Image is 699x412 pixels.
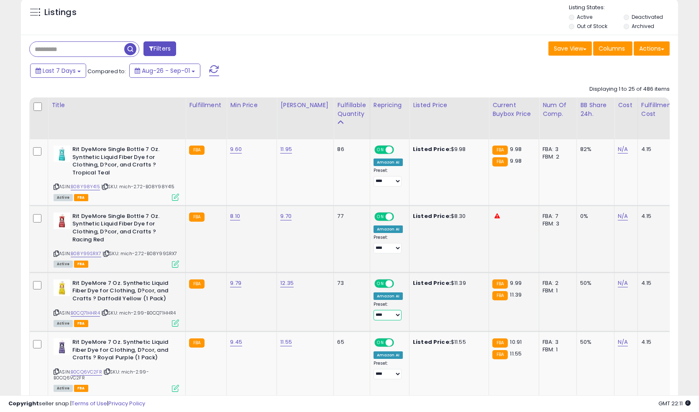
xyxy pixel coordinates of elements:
div: $8.30 [413,212,482,220]
img: 41vC73nZ2WL._SL40_.jpg [54,212,70,229]
span: 2025-09-9 22:11 GMT [658,399,691,407]
a: N/A [618,145,628,154]
span: ON [375,146,386,154]
button: Columns [593,41,632,56]
span: OFF [392,280,406,287]
span: | SKU: mich-2.72-B08Y98Y415 [101,183,175,190]
a: 9.79 [230,279,241,287]
div: [PERSON_NAME] [280,101,330,110]
span: OFF [392,213,406,220]
div: Amazon AI [374,225,403,233]
span: OFF [392,339,406,346]
small: FBA [189,212,205,222]
span: Columns [599,44,625,53]
a: N/A [618,279,628,287]
small: FBA [492,157,508,166]
span: FBA [74,320,88,327]
span: All listings currently available for purchase on Amazon [54,261,73,268]
b: Listed Price: [413,212,451,220]
div: 0% [580,212,608,220]
a: 12.35 [280,279,294,287]
div: $11.55 [413,338,482,346]
div: Preset: [374,168,403,187]
span: 10.91 [510,338,522,346]
b: Rit DyeMore Single Bottle 7 Oz. Synthetic Liquid Fiber Dye for Clothing, D?cor, and Crafts ? Raci... [72,212,174,246]
div: ASIN: [54,212,179,267]
div: FBA: 7 [543,212,570,220]
div: FBA: 3 [543,338,570,346]
span: Last 7 Days [43,67,76,75]
div: Displaying 1 to 25 of 486 items [589,85,670,93]
small: FBA [189,279,205,289]
span: All listings currently available for purchase on Amazon [54,194,73,201]
b: Listed Price: [413,279,451,287]
div: 73 [337,279,363,287]
p: Listing States: [569,4,678,12]
button: Filters [143,41,176,56]
small: FBA [492,291,508,300]
div: BB Share 24h. [580,101,611,118]
div: FBA: 2 [543,279,570,287]
a: B0CQ71HHR4 [71,310,100,317]
div: 86 [337,146,363,153]
div: Preset: [374,361,403,379]
label: Deactivated [632,13,663,20]
span: ON [375,213,386,220]
a: 9.70 [280,212,292,220]
div: Current Buybox Price [492,101,535,118]
div: seller snap | | [8,400,145,408]
label: Out of Stock [577,23,607,30]
label: Archived [632,23,654,30]
span: All listings currently available for purchase on Amazon [54,385,73,392]
div: 4.15 [641,146,671,153]
div: Num of Comp. [543,101,573,118]
div: FBM: 1 [543,287,570,294]
div: 50% [580,279,608,287]
b: Listed Price: [413,338,451,346]
a: N/A [618,338,628,346]
small: FBA [492,338,508,348]
a: B0CQ6VC2FR [71,368,102,376]
div: 4.15 [641,212,671,220]
span: | SKU: mich-2.99-B0CQ71HHR4 [101,310,176,316]
a: 9.45 [230,338,242,346]
div: Repricing [374,101,406,110]
div: 50% [580,338,608,346]
div: Preset: [374,302,403,320]
a: 8.10 [230,212,240,220]
div: Amazon AI [374,351,403,359]
span: FBA [74,261,88,268]
small: FBA [492,146,508,155]
img: 41tg1CldM7L._SL40_.jpg [54,146,70,162]
a: N/A [618,212,628,220]
div: FBM: 3 [543,220,570,228]
span: | SKU: mich-2.72-B08Y99SRX7 [102,250,177,257]
button: Save View [548,41,592,56]
div: Preset: [374,235,403,253]
div: 77 [337,212,363,220]
a: Privacy Policy [108,399,145,407]
small: FBA [189,338,205,348]
div: ASIN: [54,338,179,391]
span: OFF [392,146,406,154]
div: Amazon AI [374,292,403,300]
span: ON [375,280,386,287]
span: FBA [74,194,88,201]
a: B08Y99SRX7 [71,250,101,257]
div: Listed Price [413,101,485,110]
a: 9.60 [230,145,242,154]
span: All listings currently available for purchase on Amazon [54,320,73,327]
div: Cost [618,101,634,110]
small: FBA [492,279,508,289]
div: 82% [580,146,608,153]
b: Listed Price: [413,145,451,153]
div: Fulfillment Cost [641,101,673,118]
span: 9.98 [510,145,522,153]
span: FBA [74,385,88,392]
img: 41PM8+CeVvL._SL40_.jpg [54,338,70,355]
span: | SKU: mich-2.99-B0CQ6VC2FR [54,368,149,381]
small: FBA [189,146,205,155]
div: Fulfillable Quantity [337,101,366,118]
label: Active [577,13,592,20]
img: 41wX7EpxYrL._SL40_.jpg [54,279,70,296]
